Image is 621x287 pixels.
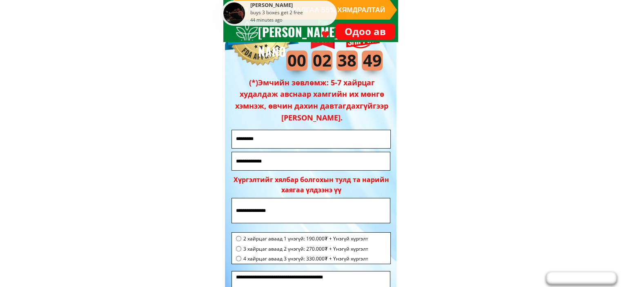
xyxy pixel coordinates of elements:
[243,255,368,263] span: 4 хайрцаг аваад 3 үнэгүй: 330.000₮ + Үнэгүй хүргэлт
[250,16,283,24] div: 44 minutes ago
[335,23,395,40] p: Одоо ав
[250,9,335,16] div: buys 3 boxes get 2 free
[243,235,368,243] span: 2 хайрцаг аваад 1 үнэгүй: 190.000₮ + Үнэгүй хүргэлт
[250,2,335,9] div: [PERSON_NAME]
[229,77,395,124] h3: (*)Эмчийн зөвлөмж: 5-7 хайрцаг худалдаж авснаар хамгийн их мөнгө хэмнэж, өвчин дахин давтагдахгүй...
[234,175,389,196] div: Хүргэлтийг хялбар болгохын тулд та нарийн хаягаа үлдээнэ үү
[243,245,368,253] span: 3 хайрцаг аваад 2 үнэгүй: 270.000₮ + Үнэгүй хүргэлт
[258,22,349,61] h3: [PERSON_NAME] NANO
